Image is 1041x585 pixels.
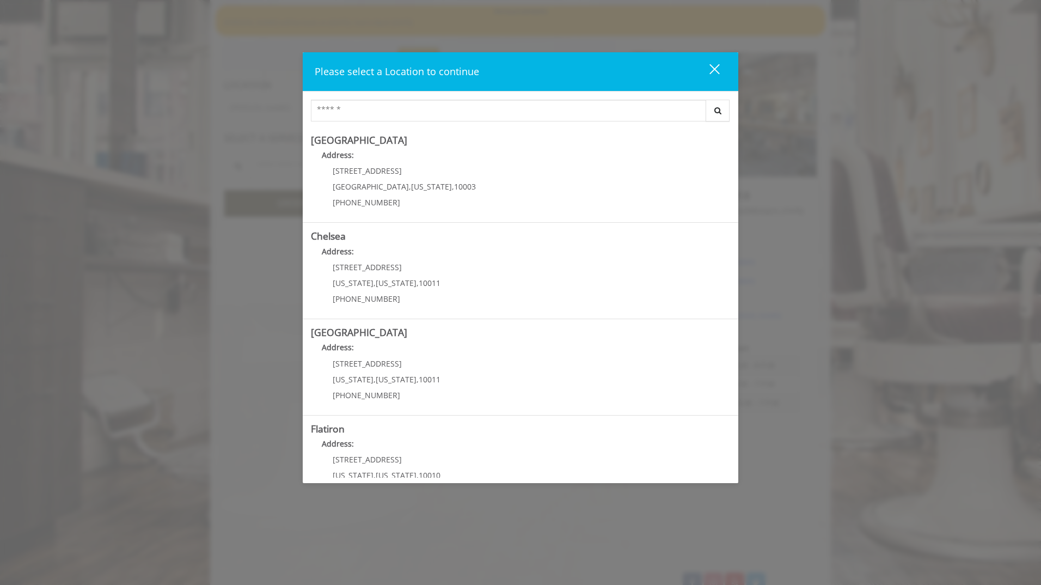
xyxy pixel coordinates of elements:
[322,150,354,160] b: Address:
[311,229,346,242] b: Chelsea
[376,374,417,385] span: [US_STATE]
[417,278,419,288] span: ,
[373,374,376,385] span: ,
[417,470,419,480] span: ,
[333,262,402,272] span: [STREET_ADDRESS]
[409,181,411,192] span: ,
[452,181,454,192] span: ,
[311,100,706,121] input: Search Center
[311,133,407,147] b: [GEOGRAPHIC_DATA]
[376,470,417,480] span: [US_STATE]
[376,278,417,288] span: [US_STATE]
[411,181,452,192] span: [US_STATE]
[454,181,476,192] span: 10003
[322,438,354,449] b: Address:
[333,166,402,176] span: [STREET_ADDRESS]
[315,65,479,78] span: Please select a Location to continue
[333,294,400,304] span: [PHONE_NUMBER]
[419,470,440,480] span: 10010
[697,63,719,80] div: close dialog
[311,422,345,435] b: Flatiron
[689,60,726,83] button: close dialog
[333,181,409,192] span: [GEOGRAPHIC_DATA]
[373,278,376,288] span: ,
[333,278,373,288] span: [US_STATE]
[311,100,730,127] div: Center Select
[419,278,440,288] span: 10011
[333,197,400,208] span: [PHONE_NUMBER]
[322,246,354,257] b: Address:
[333,358,402,369] span: [STREET_ADDRESS]
[333,454,402,465] span: [STREET_ADDRESS]
[333,374,373,385] span: [US_STATE]
[311,326,407,339] b: [GEOGRAPHIC_DATA]
[373,470,376,480] span: ,
[419,374,440,385] span: 10011
[417,374,419,385] span: ,
[322,342,354,352] b: Address:
[333,470,373,480] span: [US_STATE]
[712,107,724,114] i: Search button
[333,390,400,400] span: [PHONE_NUMBER]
